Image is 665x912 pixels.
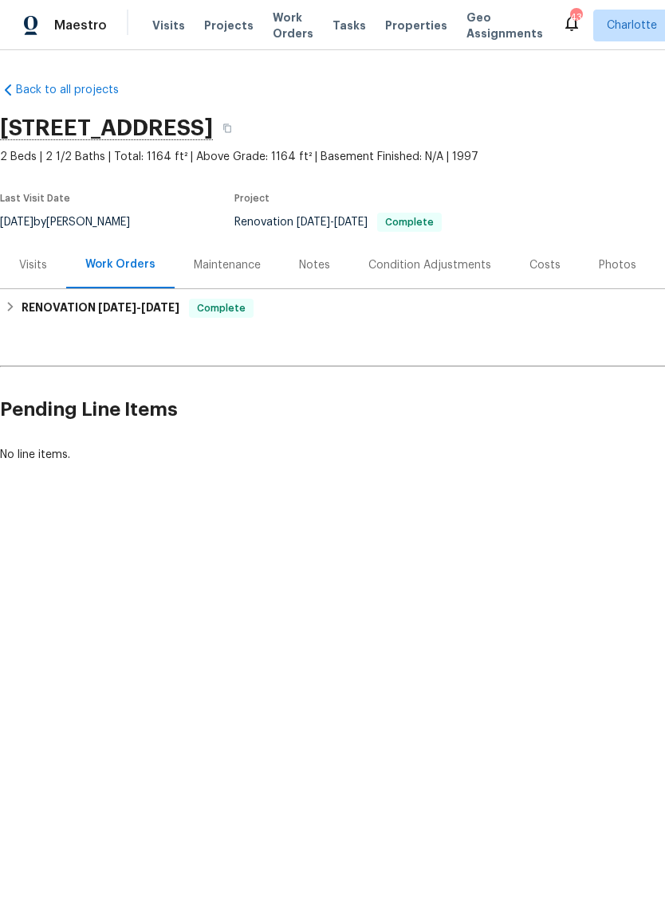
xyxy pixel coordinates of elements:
[19,257,47,273] div: Visits
[334,217,368,228] span: [DATE]
[607,18,657,33] span: Charlotte
[379,217,440,227] span: Complete
[599,257,636,273] div: Photos
[234,217,442,228] span: Renovation
[297,217,330,228] span: [DATE]
[194,257,261,273] div: Maintenance
[22,299,179,318] h6: RENOVATION
[385,18,447,33] span: Properties
[368,257,491,273] div: Condition Adjustments
[529,257,561,273] div: Costs
[85,256,155,272] div: Work Orders
[213,114,242,143] button: Copy Address
[204,18,254,33] span: Projects
[466,10,543,41] span: Geo Assignments
[273,10,313,41] span: Work Orders
[332,20,366,31] span: Tasks
[234,194,270,203] span: Project
[98,302,136,313] span: [DATE]
[297,217,368,228] span: -
[141,302,179,313] span: [DATE]
[299,257,330,273] div: Notes
[152,18,185,33] span: Visits
[570,10,581,25] div: 43
[191,300,252,316] span: Complete
[54,18,107,33] span: Maestro
[98,302,179,313] span: -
